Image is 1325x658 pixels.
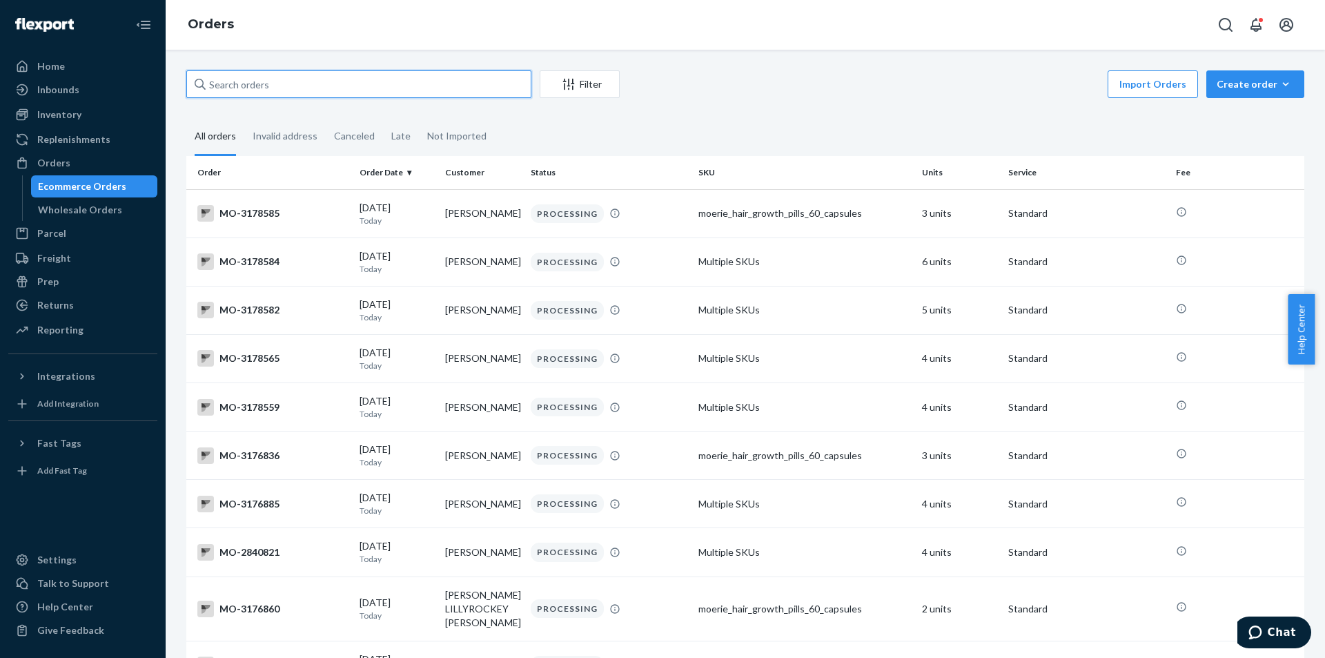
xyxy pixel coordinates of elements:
[8,152,157,174] a: Orders
[38,180,126,193] div: Ecommerce Orders
[440,528,525,577] td: [PERSON_NAME]
[440,432,525,480] td: [PERSON_NAME]
[1008,497,1165,511] p: Standard
[37,553,77,567] div: Settings
[8,596,157,618] a: Help Center
[8,393,157,415] a: Add Integration
[1212,11,1239,39] button: Open Search Box
[531,204,604,223] div: PROCESSING
[8,549,157,571] a: Settings
[8,271,157,293] a: Prep
[37,298,74,312] div: Returns
[37,465,87,476] div: Add Fast Tag
[1008,545,1165,559] p: Standard
[37,83,79,97] div: Inbounds
[360,394,434,420] div: [DATE]
[440,383,525,432] td: [PERSON_NAME]
[37,623,104,637] div: Give Feedback
[186,70,531,98] input: Search orders
[37,600,93,614] div: Help Center
[698,449,911,463] div: moerie_hair_growth_pills_60_capsules
[531,446,604,465] div: PROCESSING
[1008,255,1165,269] p: Standard
[1008,602,1165,616] p: Standard
[1008,303,1165,317] p: Standard
[1008,400,1165,414] p: Standard
[360,215,434,226] p: Today
[525,156,693,189] th: Status
[38,203,122,217] div: Wholesale Orders
[916,480,1002,528] td: 4 units
[360,491,434,516] div: [DATE]
[8,247,157,269] a: Freight
[37,108,81,122] div: Inventory
[440,286,525,334] td: [PERSON_NAME]
[197,205,349,222] div: MO-3178585
[440,480,525,528] td: [PERSON_NAME]
[8,128,157,151] a: Replenishments
[1008,449,1165,463] p: Standard
[8,319,157,341] a: Reporting
[1288,294,1315,365] button: Help Center
[31,199,158,221] a: Wholesale Orders
[916,528,1002,577] td: 4 units
[197,350,349,367] div: MO-3178565
[8,222,157,244] a: Parcel
[916,156,1002,189] th: Units
[197,544,349,561] div: MO-2840821
[531,301,604,320] div: PROCESSING
[693,528,916,577] td: Multiple SKUs
[916,238,1002,286] td: 6 units
[540,77,619,91] div: Filter
[1108,70,1198,98] button: Import Orders
[440,189,525,238] td: [PERSON_NAME]
[440,334,525,383] td: [PERSON_NAME]
[360,346,434,371] div: [DATE]
[188,17,234,32] a: Orders
[540,70,620,98] button: Filter
[916,432,1002,480] td: 3 units
[197,447,349,464] div: MO-3176836
[916,334,1002,383] td: 4 units
[197,253,349,270] div: MO-3178584
[37,275,59,289] div: Prep
[531,494,604,513] div: PROCESSING
[360,201,434,226] div: [DATE]
[37,59,65,73] div: Home
[334,118,375,154] div: Canceled
[916,577,1002,641] td: 2 units
[8,619,157,641] button: Give Feedback
[360,360,434,371] p: Today
[354,156,440,189] th: Order Date
[531,253,604,271] div: PROCESSING
[1237,617,1311,651] iframe: Opens a widget where you can chat to one of our agents
[693,156,916,189] th: SKU
[916,189,1002,238] td: 3 units
[197,302,349,318] div: MO-3178582
[531,349,604,368] div: PROCESSING
[360,298,434,323] div: [DATE]
[195,118,236,156] div: All orders
[427,118,487,154] div: Not Imported
[531,599,604,618] div: PROCESSING
[8,55,157,77] a: Home
[693,286,916,334] td: Multiple SKUs
[391,118,411,154] div: Late
[130,11,157,39] button: Close Navigation
[360,263,434,275] p: Today
[360,311,434,323] p: Today
[37,577,109,590] div: Talk to Support
[37,369,95,383] div: Integrations
[15,18,74,32] img: Flexport logo
[177,5,245,45] ol: breadcrumbs
[531,543,604,561] div: PROCESSING
[531,398,604,416] div: PROCESSING
[360,610,434,621] p: Today
[360,443,434,468] div: [DATE]
[197,496,349,512] div: MO-3176885
[37,226,66,240] div: Parcel
[360,249,434,275] div: [DATE]
[1170,156,1304,189] th: Fee
[360,505,434,516] p: Today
